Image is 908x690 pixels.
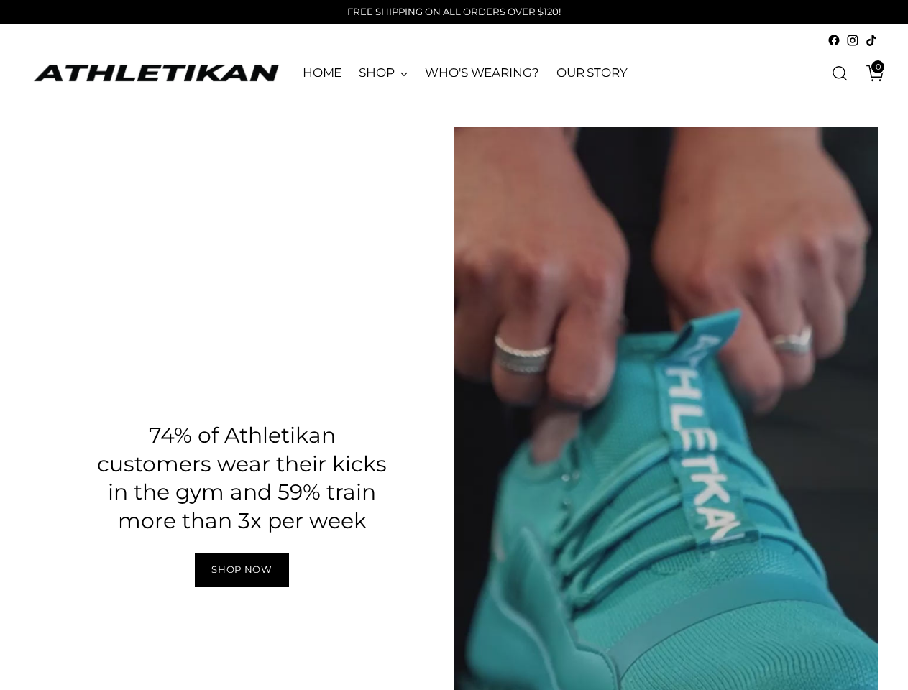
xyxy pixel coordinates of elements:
a: Open cart modal [856,59,884,88]
span: Shop Now [211,563,272,576]
a: HOME [303,57,342,89]
h3: 74% of Athletikan customers wear their kicks in the gym and 59% train more than 3x per week [89,421,395,535]
a: OUR STORY [556,57,628,89]
a: ATHLETIKAN [30,62,282,84]
a: Shop Now [195,553,289,587]
p: FREE SHIPPING ON ALL ORDERS OVER $120! [347,5,561,19]
span: 0 [871,60,884,73]
a: Open search modal [825,59,854,88]
a: WHO'S WEARING? [425,57,539,89]
a: SHOP [359,57,408,89]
